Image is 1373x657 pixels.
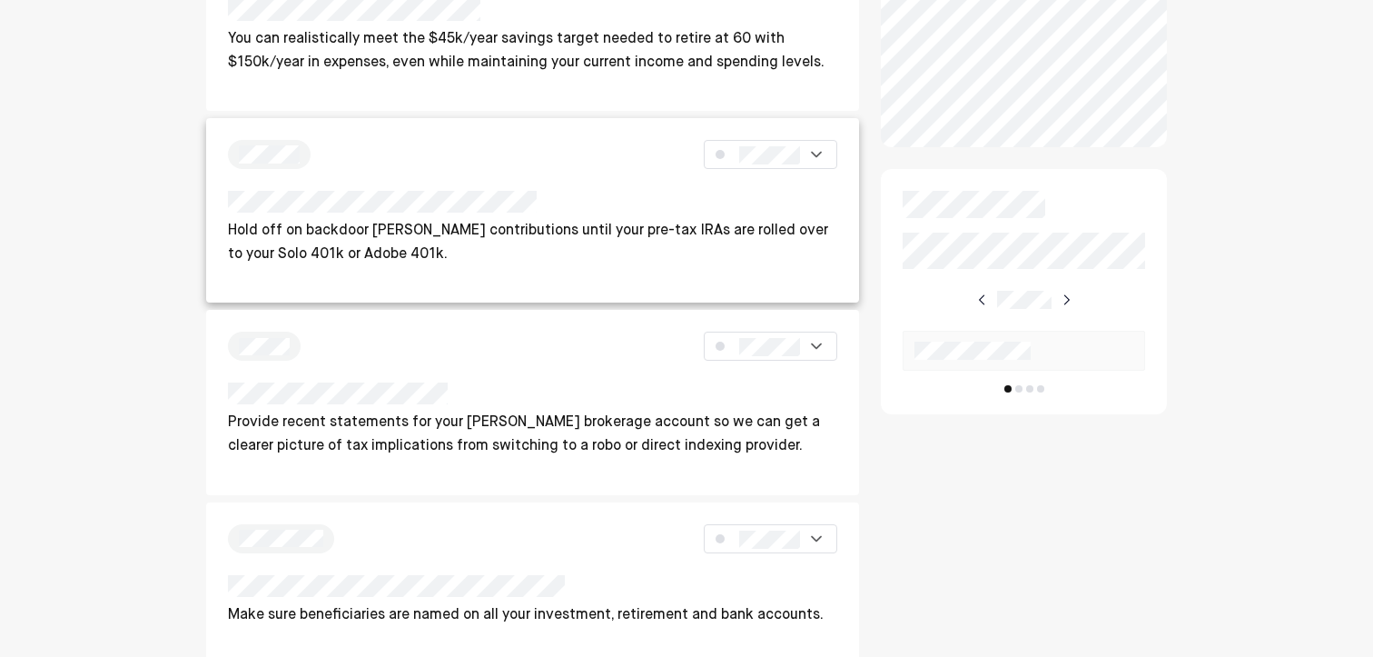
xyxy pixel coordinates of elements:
[228,220,838,266] p: Hold off on backdoor [PERSON_NAME] contributions until your pre-tax IRAs are rolled over to your ...
[1059,293,1073,307] img: right-arrow
[228,28,838,75] p: You can realistically meet the $45k/year savings target needed to retire at 60 with $150k/year in...
[228,604,824,628] p: Make sure beneficiaries are named on all your investment, retirement and bank accounts.
[975,293,990,307] img: right-arrow
[228,412,838,458] p: Provide recent statements for your [PERSON_NAME] brokerage account so we can get a clearer pictur...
